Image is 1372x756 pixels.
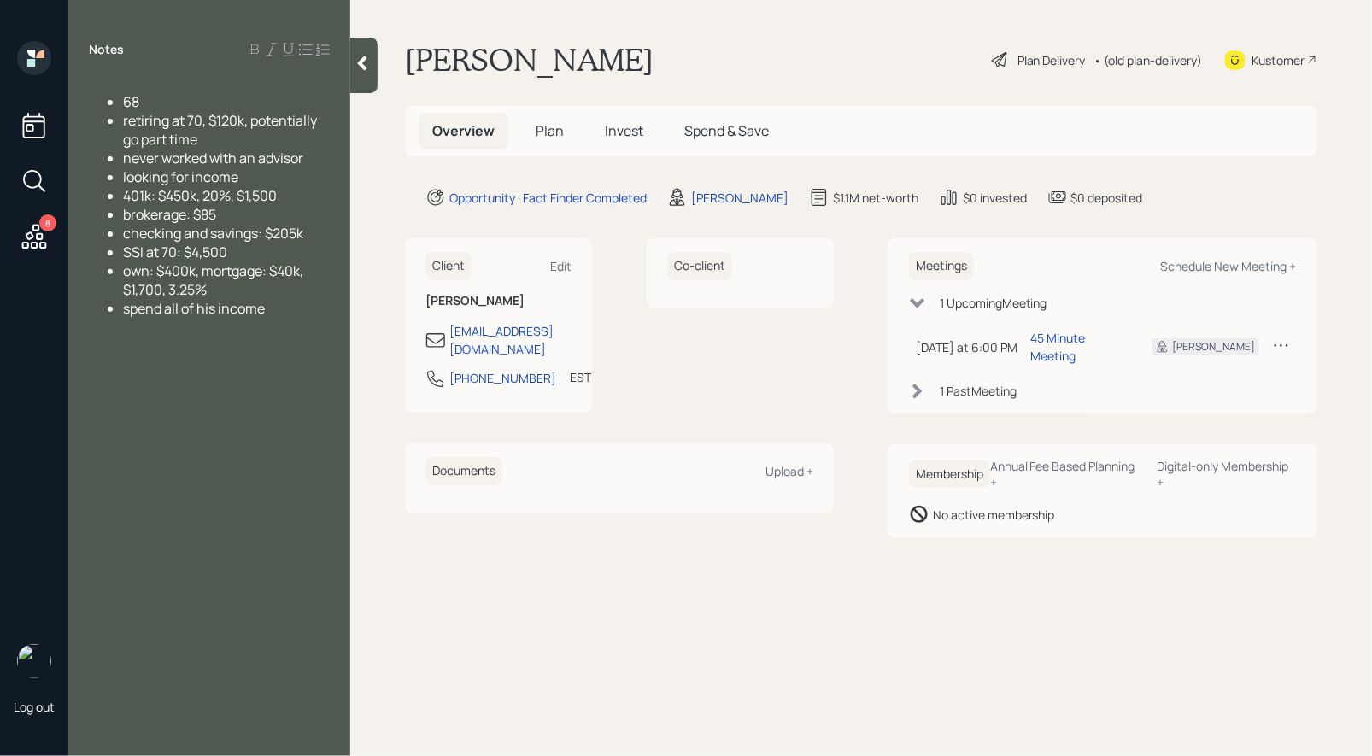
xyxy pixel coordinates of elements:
[89,41,124,58] label: Notes
[765,463,813,479] div: Upload +
[17,644,51,678] img: treva-nostdahl-headshot.png
[123,92,139,111] span: 68
[605,121,643,140] span: Invest
[990,458,1143,490] div: Annual Fee Based Planning +
[123,243,227,261] span: SSI at 70: $4,500
[684,121,769,140] span: Spend & Save
[425,457,502,485] h6: Documents
[425,294,572,308] h6: [PERSON_NAME]
[1161,258,1297,274] div: Schedule New Meeting +
[123,149,303,167] span: never worked with an advisor
[933,506,1055,524] div: No active membership
[14,699,55,715] div: Log out
[1094,51,1203,69] div: • (old plan-delivery)
[123,111,320,149] span: retiring at 70, $120k, potentially go part time
[940,294,1047,312] div: 1 Upcoming Meeting
[667,252,732,280] h6: Co-client
[39,214,56,231] div: 8
[963,189,1027,207] div: $0 invested
[123,167,238,186] span: looking for income
[833,189,918,207] div: $1.1M net-worth
[536,121,564,140] span: Plan
[1157,458,1297,490] div: Digital-only Membership +
[1031,329,1125,365] div: 45 Minute Meeting
[449,369,556,387] div: [PHONE_NUMBER]
[1173,339,1256,355] div: [PERSON_NAME]
[123,224,303,243] span: checking and savings: $205k
[570,368,591,386] div: EST
[405,41,654,79] h1: [PERSON_NAME]
[691,189,789,207] div: [PERSON_NAME]
[425,252,472,280] h6: Client
[432,121,495,140] span: Overview
[449,322,572,358] div: [EMAIL_ADDRESS][DOMAIN_NAME]
[909,252,974,280] h6: Meetings
[550,258,572,274] div: Edit
[916,338,1017,356] div: [DATE] at 6:00 PM
[1017,51,1086,69] div: Plan Delivery
[123,261,306,299] span: own: $400k, mortgage: $40k, $1,700, 3.25%
[1071,189,1143,207] div: $0 deposited
[940,382,1017,400] div: 1 Past Meeting
[449,189,647,207] div: Opportunity · Fact Finder Completed
[909,460,990,489] h6: Membership
[1252,51,1305,69] div: Kustomer
[123,299,265,318] span: spend all of his income
[123,205,216,224] span: brokerage: $85
[123,186,277,205] span: 401k: $450k, 20%, $1,500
